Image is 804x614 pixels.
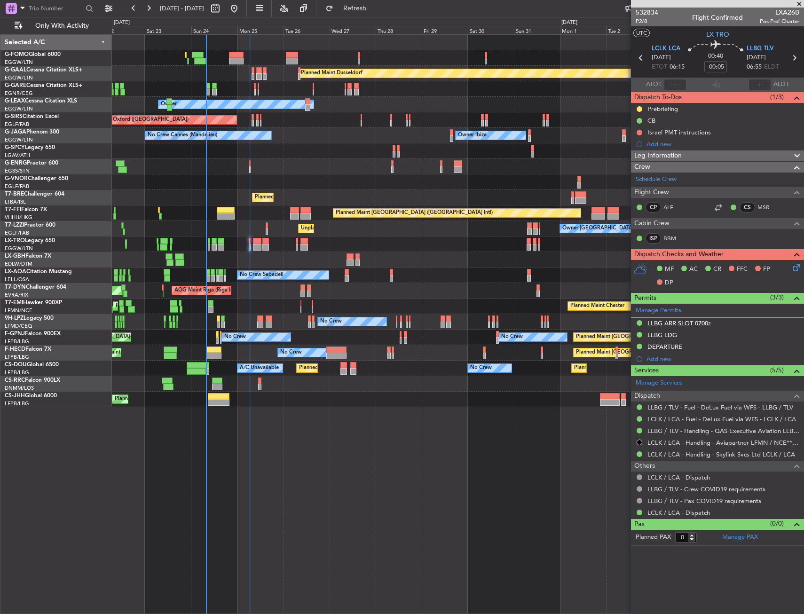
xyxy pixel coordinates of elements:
[336,206,493,220] div: Planned Maint [GEOGRAPHIC_DATA] ([GEOGRAPHIC_DATA] Intl)
[320,315,342,329] div: No Crew
[5,183,29,190] a: EGLF/FAB
[335,5,375,12] span: Refresh
[5,214,32,221] a: VHHH/HKG
[5,315,54,321] a: 9H-LPZLegacy 500
[647,497,761,505] a: LLBG / TLV - Pax COVID19 requirements
[5,362,59,368] a: CS-DOUGlobal 6500
[570,299,624,313] div: Planned Maint Chester
[301,66,363,80] div: Planned Maint Dusseldorf
[646,140,799,148] div: Add new
[647,128,711,136] div: Israel PMT instructions
[670,63,685,72] span: 06:15
[5,207,47,213] a: T7-FFIFalcon 7X
[299,361,447,375] div: Planned Maint [GEOGRAPHIC_DATA] ([GEOGRAPHIC_DATA])
[5,269,72,275] a: LX-AOACitation Mustang
[5,253,25,259] span: LX-GBH
[240,268,284,282] div: No Crew Sabadell
[161,97,177,111] div: Owner
[636,306,681,315] a: Manage Permits
[576,346,724,360] div: Planned Maint [GEOGRAPHIC_DATA] ([GEOGRAPHIC_DATA])
[634,162,650,173] span: Crew
[647,403,793,411] a: LLBG / TLV - Fuel - DeLux Fuel via WFS - LLBG / TLV
[634,365,659,376] span: Services
[663,234,685,243] a: BBM
[255,190,368,205] div: Planned Maint Warsaw ([GEOGRAPHIC_DATA])
[145,26,191,34] div: Sat 23
[5,400,29,407] a: LFPB/LBG
[284,26,330,34] div: Tue 26
[174,283,238,298] div: AOG Maint Riga (Riga Intl)
[636,175,677,184] a: Schedule Crew
[5,105,33,112] a: EGGW/LTN
[760,17,799,25] span: Pos Pref Charter
[5,83,26,88] span: G-GARE
[606,26,652,34] div: Tue 2
[458,128,487,142] div: Owner Ibiza
[5,260,32,268] a: EDLW/DTM
[636,378,683,388] a: Manage Services
[191,26,237,34] div: Sun 24
[321,1,378,16] button: Refresh
[160,4,204,13] span: [DATE] - [DATE]
[5,346,51,352] a: F-HECDFalcon 7X
[636,533,671,542] label: Planned PAX
[148,128,217,142] div: No Crew Cannes (Mandelieu)
[5,245,33,252] a: EGGW/LTN
[647,509,710,517] a: LCLK / LCA - Dispatch
[240,361,279,375] div: A/C Unavailable
[647,105,678,113] div: Prebriefing
[647,343,682,351] div: DEPARTURE
[652,63,667,72] span: ETOT
[737,265,748,274] span: FFC
[770,92,784,102] span: (1/3)
[5,276,29,283] a: LELL/QSA
[5,253,51,259] a: LX-GBHFalcon 7X
[5,362,27,368] span: CS-DOU
[5,52,61,57] a: G-FOMOGlobal 6000
[224,330,246,344] div: No Crew
[5,369,29,376] a: LFPB/LBG
[422,26,468,34] div: Fri 29
[468,26,514,34] div: Sat 30
[5,176,28,181] span: G-VNOR
[116,299,170,313] div: Planned Maint Chester
[376,26,422,34] div: Thu 28
[634,293,656,304] span: Permits
[576,330,724,344] div: Planned Maint [GEOGRAPHIC_DATA] ([GEOGRAPHIC_DATA])
[5,222,55,228] a: T7-LZZIPraetor 600
[5,67,26,73] span: G-GAAL
[647,439,799,447] a: LCLK / LCA - Handling - Aviapartner LFMN / NCE*****MY HANDLING****
[5,284,26,290] span: T7-DYN
[647,415,796,423] a: LCLK / LCA - Fuel - DeLux Fuel via WFS - LCLK / LCA
[747,44,774,54] span: LLBG TLV
[5,238,25,244] span: LX-TRO
[713,265,721,274] span: CR
[5,229,29,236] a: EGLF/FAB
[636,8,658,17] span: 532834
[5,338,29,345] a: LFPB/LBG
[5,284,66,290] a: T7-DYNChallenger 604
[722,533,758,542] a: Manage PAX
[71,113,189,127] div: Unplanned Maint Oxford ([GEOGRAPHIC_DATA])
[647,485,765,493] a: LLBG / TLV - Crew COVID19 requirements
[5,323,32,330] a: LFMD/CEQ
[5,191,64,197] a: T7-BREChallenger 604
[5,90,33,97] a: EGNR/CEG
[634,92,682,103] span: Dispatch To-Dos
[633,29,650,37] button: UTC
[5,346,25,352] span: F-HECD
[747,53,766,63] span: [DATE]
[773,80,789,89] span: ALDT
[5,378,25,383] span: CS-RRC
[706,30,729,39] span: LX-TRO
[5,74,33,81] a: EGGW/LTN
[5,160,58,166] a: G-ENRGPraetor 600
[5,198,26,205] a: LTBA/ISL
[5,307,32,314] a: LFMN/NCE
[764,63,779,72] span: ELDT
[5,121,29,128] a: EGLF/FAB
[237,26,284,34] div: Mon 25
[634,218,670,229] span: Cabin Crew
[5,393,57,399] a: CS-JHHGlobal 6000
[5,129,26,135] span: G-JAGA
